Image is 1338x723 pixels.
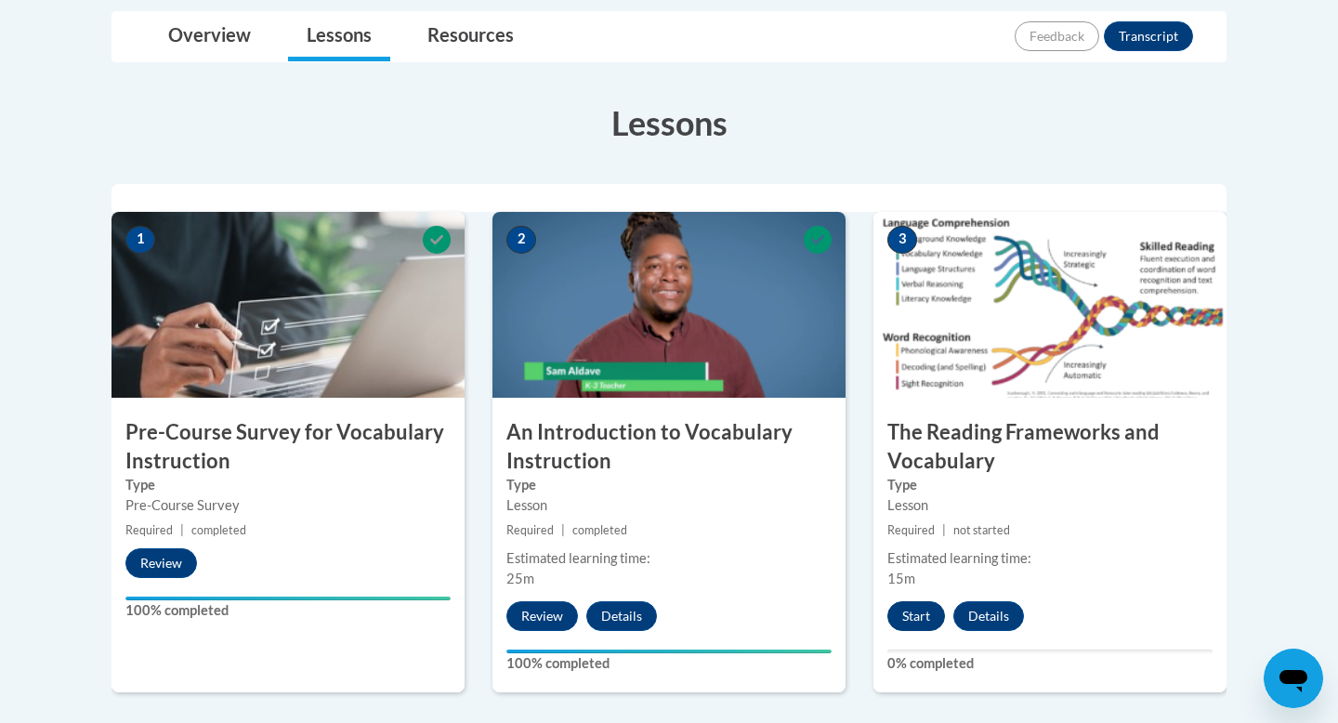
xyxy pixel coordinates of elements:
span: Required [887,523,935,537]
span: | [180,523,184,537]
div: Lesson [887,495,1213,516]
h3: Pre-Course Survey for Vocabulary Instruction [111,418,465,476]
h3: The Reading Frameworks and Vocabulary [873,418,1226,476]
span: 1 [125,226,155,254]
span: | [942,523,946,537]
img: Course Image [492,212,846,398]
div: Estimated learning time: [887,548,1213,569]
span: completed [191,523,246,537]
span: 3 [887,226,917,254]
button: Review [125,548,197,578]
label: Type [887,475,1213,495]
div: Your progress [506,650,832,653]
span: 15m [887,571,915,586]
button: Review [506,601,578,631]
iframe: Button to launch messaging window [1264,649,1323,708]
span: completed [572,523,627,537]
img: Course Image [873,212,1226,398]
button: Details [586,601,657,631]
span: | [561,523,565,537]
a: Overview [150,12,269,61]
span: Required [125,523,173,537]
h3: An Introduction to Vocabulary Instruction [492,418,846,476]
button: Start [887,601,945,631]
a: Lessons [288,12,390,61]
label: Type [125,475,451,495]
label: Type [506,475,832,495]
label: 0% completed [887,653,1213,674]
img: Course Image [111,212,465,398]
span: Required [506,523,554,537]
div: Lesson [506,495,832,516]
span: 25m [506,571,534,586]
div: Your progress [125,597,451,600]
label: 100% completed [506,653,832,674]
div: Pre-Course Survey [125,495,451,516]
span: 2 [506,226,536,254]
h3: Lessons [111,99,1226,146]
label: 100% completed [125,600,451,621]
div: Estimated learning time: [506,548,832,569]
button: Feedback [1015,21,1099,51]
a: Resources [409,12,532,61]
button: Transcript [1104,21,1193,51]
span: not started [953,523,1010,537]
button: Details [953,601,1024,631]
